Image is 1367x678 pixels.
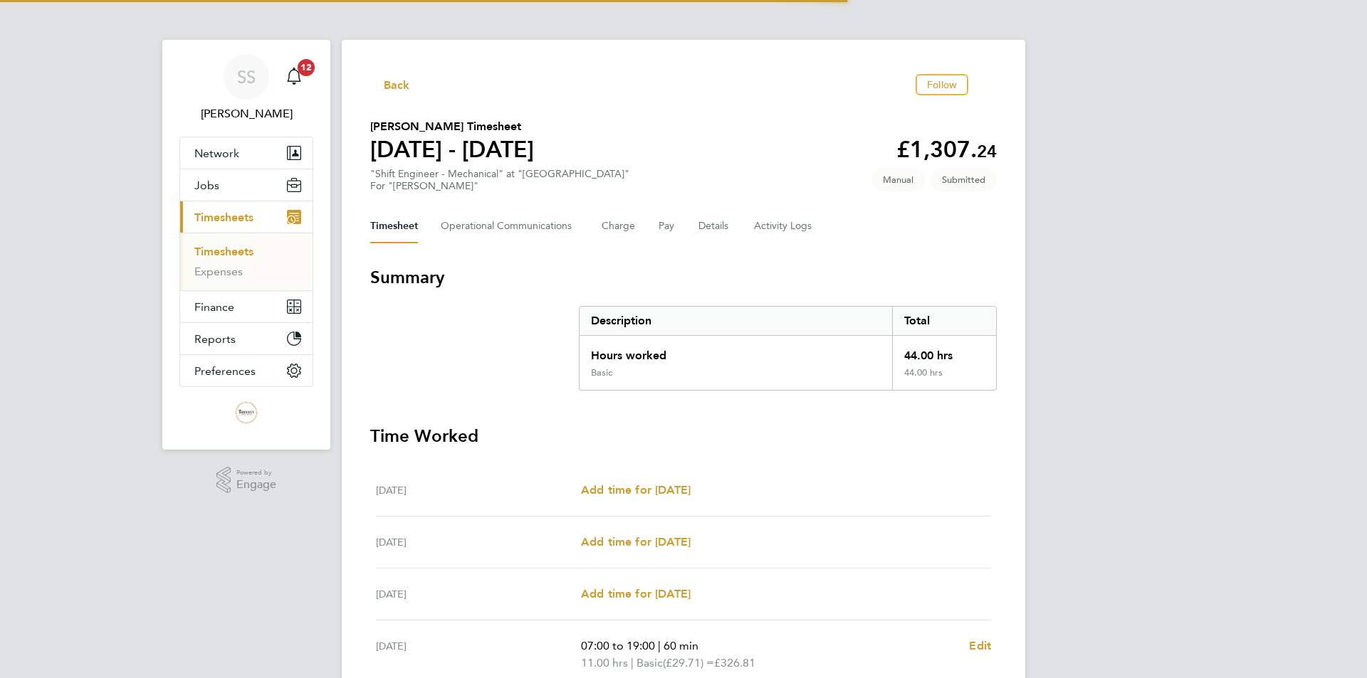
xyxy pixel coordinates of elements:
span: 60 min [664,639,698,652]
span: Timesheets [194,211,253,224]
nav: Main navigation [162,40,330,450]
div: Basic [591,367,612,378]
div: 44.00 hrs [892,367,996,390]
a: Expenses [194,265,243,278]
span: | [631,656,634,669]
div: Hours worked [580,336,892,367]
div: [DATE] [376,637,581,672]
div: [DATE] [376,534,581,551]
span: This timesheet is Submitted. [931,168,997,191]
button: Follow [916,74,968,95]
button: Jobs [180,169,313,201]
span: 07:00 to 19:00 [581,639,655,652]
a: Edit [969,637,991,655]
div: Timesheets [180,233,313,290]
div: [DATE] [376,586,581,603]
span: Steve Shine [179,105,313,122]
span: Jobs [194,179,219,192]
span: Engage [236,479,276,491]
img: trevettgroup-logo-retina.png [235,401,258,424]
span: SS [237,68,256,86]
button: Timesheets [180,201,313,233]
a: Add time for [DATE] [581,586,691,603]
span: This timesheet was manually created. [871,168,925,191]
span: Edit [969,639,991,652]
button: Finance [180,291,313,322]
span: Finance [194,300,234,314]
a: Add time for [DATE] [581,482,691,499]
a: Go to home page [179,401,313,424]
button: Pay [659,209,676,243]
button: Network [180,137,313,169]
button: Reports [180,323,313,354]
button: Timesheets Menu [974,81,997,88]
a: Timesheets [194,245,253,258]
div: "Shift Engineer - Mechanical" at "[GEOGRAPHIC_DATA]" [370,168,629,192]
span: Back [384,77,410,94]
span: 24 [977,141,997,161]
div: 44.00 hrs [892,336,996,367]
span: Follow [927,78,957,91]
div: Summary [579,306,997,391]
span: (£29.71) = [663,656,714,669]
h1: [DATE] - [DATE] [370,135,534,164]
span: Preferences [194,364,256,378]
button: Details [698,209,731,243]
span: Reports [194,332,236,346]
span: Add time for [DATE] [581,483,691,497]
span: Network [194,147,239,160]
h2: [PERSON_NAME] Timesheet [370,118,534,135]
span: 11.00 hrs [581,656,628,669]
a: Powered byEngage [216,467,277,494]
div: Total [892,307,996,335]
button: Back [370,75,410,93]
app-decimal: £1,307. [896,136,997,163]
button: Charge [602,209,636,243]
span: Add time for [DATE] [581,535,691,549]
span: Basic [637,655,663,672]
span: | [658,639,661,652]
div: Description [580,307,892,335]
div: For "[PERSON_NAME]" [370,180,629,192]
button: Operational Communications [441,209,579,243]
h3: Summary [370,266,997,289]
span: 12 [298,59,315,76]
button: Timesheet [370,209,418,243]
button: Activity Logs [754,209,814,243]
span: Powered by [236,467,276,479]
span: Add time for [DATE] [581,587,691,600]
button: Preferences [180,355,313,386]
a: SS[PERSON_NAME] [179,54,313,122]
a: 12 [280,54,308,100]
div: [DATE] [376,482,581,499]
h3: Time Worked [370,425,997,447]
span: £326.81 [714,656,755,669]
a: Add time for [DATE] [581,534,691,551]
